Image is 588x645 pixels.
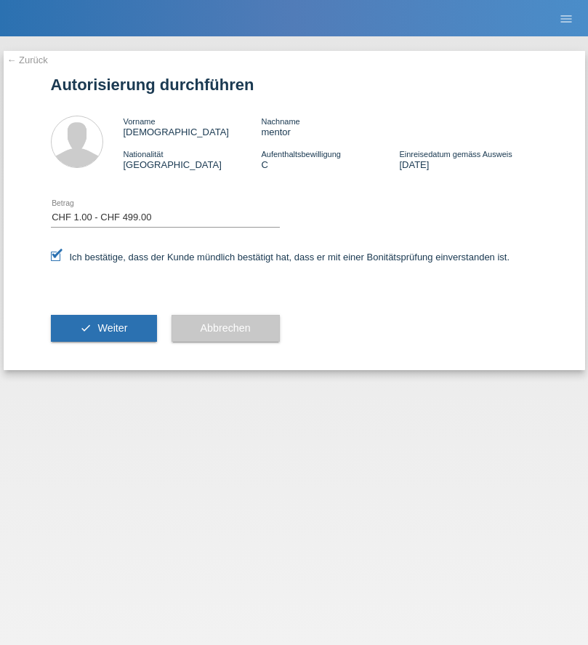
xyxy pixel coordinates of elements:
[124,116,262,137] div: [DEMOGRAPHIC_DATA]
[261,148,399,170] div: C
[7,55,48,65] a: ← Zurück
[51,315,157,342] button: check Weiter
[552,14,581,23] a: menu
[124,150,164,159] span: Nationalität
[80,322,92,334] i: check
[399,150,512,159] span: Einreisedatum gemäss Ausweis
[124,148,262,170] div: [GEOGRAPHIC_DATA]
[97,322,127,334] span: Weiter
[261,117,299,126] span: Nachname
[172,315,280,342] button: Abbrechen
[124,117,156,126] span: Vorname
[399,148,537,170] div: [DATE]
[201,322,251,334] span: Abbrechen
[51,76,538,94] h1: Autorisierung durchführen
[559,12,573,26] i: menu
[261,116,399,137] div: mentor
[51,252,510,263] label: Ich bestätige, dass der Kunde mündlich bestätigt hat, dass er mit einer Bonitätsprüfung einversta...
[261,150,340,159] span: Aufenthaltsbewilligung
